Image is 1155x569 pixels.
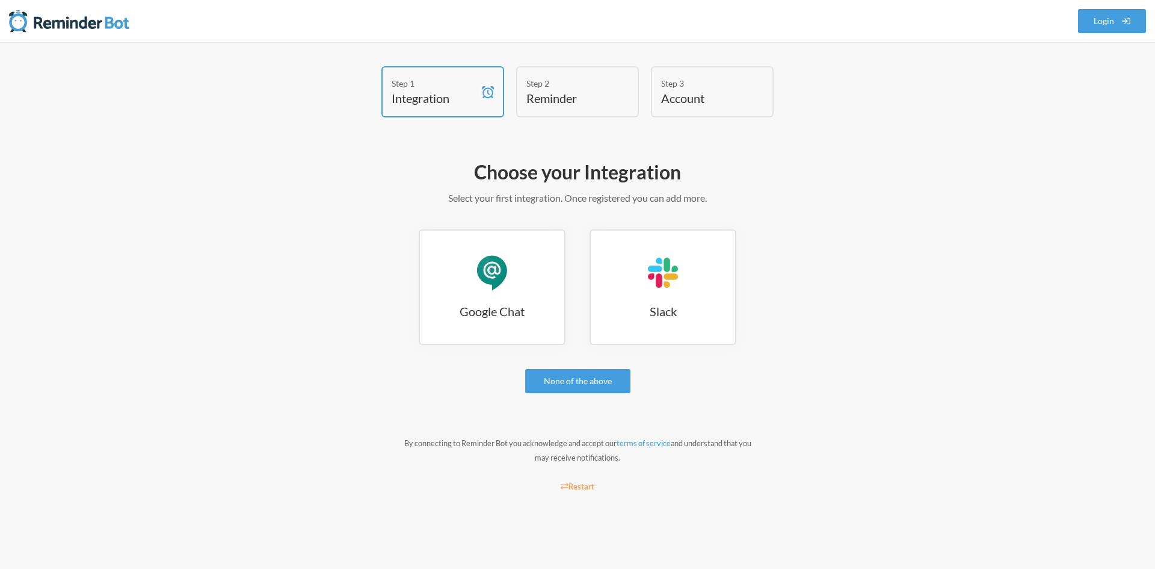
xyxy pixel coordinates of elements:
[661,90,745,107] h4: Account
[561,482,594,491] small: Restart
[9,9,129,33] img: Reminder Bot
[525,369,630,393] a: None of the above
[229,160,926,185] h2: Choose your Integration
[591,303,735,320] h3: Slack
[617,438,671,448] a: terms of service
[1078,9,1147,33] a: Login
[404,438,751,462] small: By connecting to Reminder Bot you acknowledge and accept our and understand that you may receive ...
[526,77,611,90] div: Step 2
[526,90,611,107] h4: Reminder
[661,77,745,90] div: Step 3
[392,77,476,90] div: Step 1
[392,90,476,107] h4: Integration
[229,191,926,205] p: Select your first integration. Once registered you can add more.
[420,303,564,320] h3: Google Chat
